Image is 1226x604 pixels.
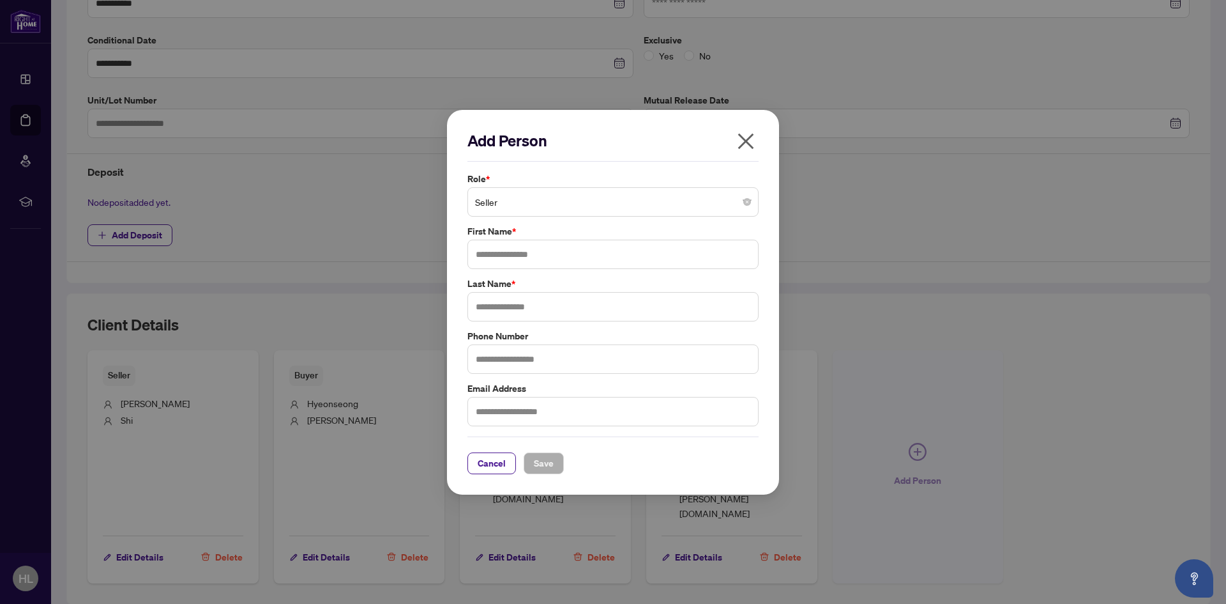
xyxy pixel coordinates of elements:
[467,329,759,343] label: Phone Number
[478,453,506,473] span: Cancel
[467,277,759,291] label: Last Name
[467,130,759,151] h2: Add Person
[524,452,564,474] button: Save
[736,131,756,151] span: close
[1175,559,1213,598] button: Open asap
[467,381,759,395] label: Email Address
[475,190,751,214] span: Seller
[467,172,759,186] label: Role
[467,452,516,474] button: Cancel
[743,198,751,206] span: close-circle
[467,224,759,238] label: First Name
